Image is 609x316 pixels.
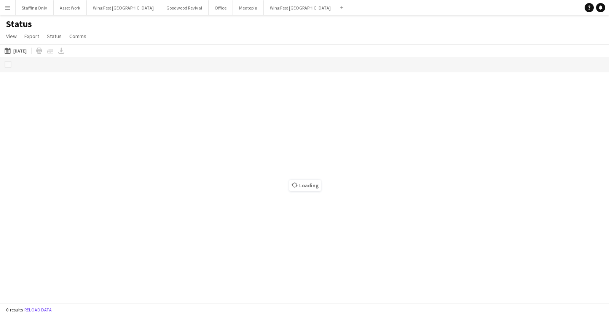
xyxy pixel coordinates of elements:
[54,0,87,15] button: Asset Work
[66,31,89,41] a: Comms
[23,306,53,314] button: Reload data
[289,180,321,191] span: Loading
[233,0,264,15] button: Meatopia
[209,0,233,15] button: Office
[3,46,28,55] button: [DATE]
[44,31,65,41] a: Status
[24,33,39,40] span: Export
[87,0,160,15] button: Wing Fest [GEOGRAPHIC_DATA]
[264,0,337,15] button: Wing Fest [GEOGRAPHIC_DATA]
[69,33,86,40] span: Comms
[6,33,17,40] span: View
[21,31,42,41] a: Export
[3,31,20,41] a: View
[16,0,54,15] button: Staffing Only
[47,33,62,40] span: Status
[160,0,209,15] button: Goodwood Revival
